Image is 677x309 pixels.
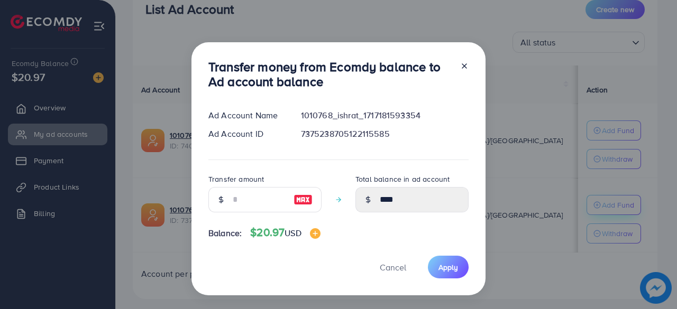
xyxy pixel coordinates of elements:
h4: $20.97 [250,226,320,239]
div: Ad Account Name [200,109,292,121]
span: Cancel [380,261,406,273]
button: Apply [428,256,469,278]
div: 7375238705122115585 [292,128,477,140]
button: Cancel [367,256,419,278]
span: Balance: [208,227,242,239]
label: Total balance in ad account [355,174,450,184]
span: USD [285,227,301,239]
h3: Transfer money from Ecomdy balance to Ad account balance [208,59,452,90]
span: Apply [438,262,458,273]
img: image [294,193,313,206]
img: image [310,228,321,239]
label: Transfer amount [208,174,264,184]
div: 1010768_ishrat_1717181593354 [292,109,477,121]
div: Ad Account ID [200,128,292,140]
